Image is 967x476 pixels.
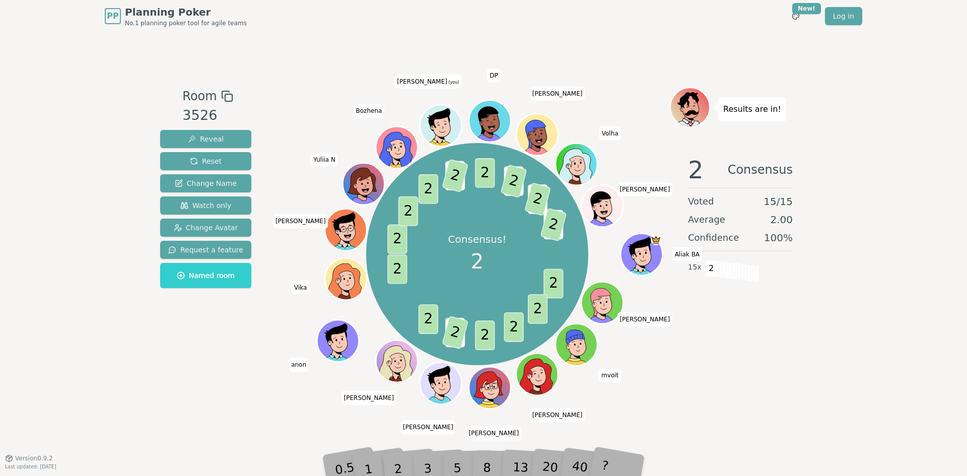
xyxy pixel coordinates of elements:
span: 2 [418,304,438,334]
span: Click to change your name [617,312,672,326]
p: Consensus! [445,231,509,247]
span: Click to change your name [617,182,672,196]
button: Click to change your avatar [421,106,460,145]
span: 2 [524,182,551,216]
span: 2 [387,225,407,254]
span: Click to change your name [400,420,456,434]
span: 100 % [764,231,793,245]
span: Click to change your name [487,68,500,82]
span: 2 [528,294,547,324]
span: Click to change your name [599,368,621,382]
span: 15 / 15 [764,194,793,209]
p: Results are in! [723,102,781,116]
span: Click to change your name [292,280,309,294]
span: Reset [190,156,222,166]
span: 15 x [688,262,702,273]
span: 2 [543,269,563,299]
button: Request a feature [160,241,251,259]
span: 2 [387,254,407,284]
span: 2 [471,246,483,277]
button: New! [787,7,805,25]
span: Click to change your name [466,426,522,440]
button: Watch only [160,196,251,215]
span: 2 [475,158,495,188]
span: 2 [500,164,527,198]
span: 2 [398,196,418,226]
span: Click to change your name [394,74,461,88]
span: Click to change your name [530,408,585,422]
span: 2 [418,174,438,204]
span: Click to change your name [530,86,585,100]
span: 2.00 [770,213,793,227]
span: Named room [177,270,235,281]
button: Reset [160,152,251,170]
span: Consensus [728,158,793,182]
div: New! [792,3,821,14]
span: Change Avatar [174,223,238,233]
span: Version 0.9.2 [15,454,53,462]
span: Aliak BA is the host [651,235,661,245]
span: Last updated: [DATE] [5,464,56,469]
button: Reveal [160,130,251,148]
a: PPPlanning PokerNo.1 planning poker tool for agile teams [105,5,247,27]
span: 2 [706,260,717,277]
span: Click to change your name [672,247,702,261]
span: No.1 planning poker tool for agile teams [125,19,247,27]
span: Average [688,213,725,227]
span: Change Name [175,178,237,188]
span: 2 [442,316,468,350]
span: Reveal [188,134,224,144]
span: (you) [447,80,459,84]
span: Request a feature [168,245,243,255]
button: Change Avatar [160,219,251,237]
span: Confidence [688,231,739,245]
span: 2 [442,159,468,193]
span: 2 [688,158,704,182]
span: PP [107,10,118,22]
button: Change Name [160,174,251,192]
span: Click to change your name [354,104,385,118]
span: Click to change your name [341,390,397,404]
span: Watch only [180,200,232,211]
span: Voted [688,194,714,209]
button: Named room [160,263,251,288]
span: Click to change your name [273,214,328,228]
span: 2 [540,208,567,242]
span: Planning Poker [125,5,247,19]
span: 2 [504,312,523,342]
span: 2 [475,320,495,350]
span: Click to change your name [311,153,338,167]
button: Version0.9.2 [5,454,53,462]
span: Click to change your name [599,126,621,140]
a: Log in [825,7,862,25]
span: Click to change your name [289,358,309,372]
div: 3526 [182,105,233,126]
span: Room [182,87,217,105]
